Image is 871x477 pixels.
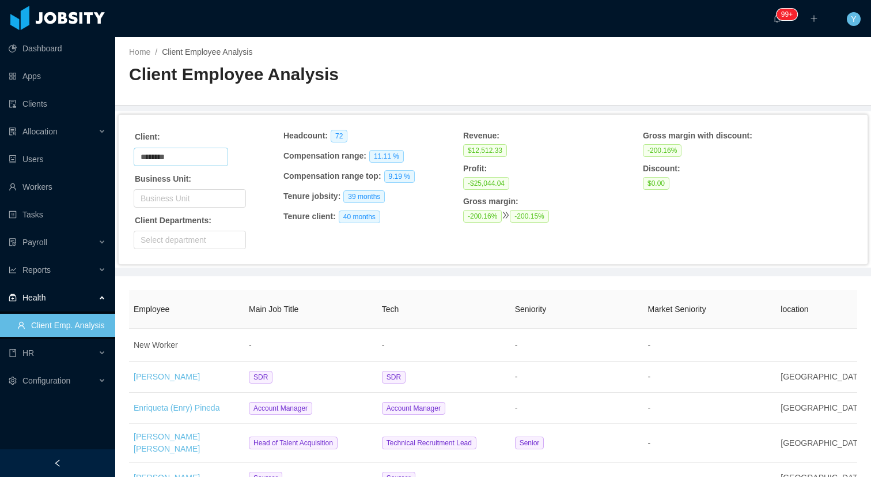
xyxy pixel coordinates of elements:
strong: Tenure client : [283,212,336,221]
strong: Compensation range top : [283,171,381,181]
span: location [781,305,808,314]
span: Y [851,12,856,26]
a: icon: userClient Emp. Analysis [17,314,106,337]
div: Business Unit [141,193,234,204]
span: / [155,47,157,57]
strong: Gross margin with discount : [643,131,752,140]
span: -$25,044.04 [463,177,509,190]
span: Account Manager [249,402,312,415]
a: Enriqueta (Enry) Pineda [134,403,219,412]
span: [GEOGRAPHIC_DATA] [781,403,865,412]
span: Employee [134,305,169,314]
i: icon: plus [810,14,818,22]
strong: Gross margin : [463,197,518,206]
span: [GEOGRAPHIC_DATA] [781,438,865,448]
a: icon: auditClients [9,92,106,115]
span: Market Seniority [647,305,706,314]
strong: Discount : [643,164,680,173]
span: - [647,340,650,350]
span: SDR [382,371,406,384]
span: Senior [515,437,544,449]
strong: Profit : [463,164,487,173]
i: icon: file-protect [9,238,17,246]
span: [GEOGRAPHIC_DATA] [781,372,865,381]
strong: Compensation range : [283,151,366,160]
a: icon: robotUsers [9,148,106,171]
span: Tech [382,305,399,314]
span: 11.11 % [369,150,404,163]
sup: 468 [777,9,797,20]
span: HR [22,348,34,358]
strong: Tenure jobsity : [283,191,340,201]
a: icon: appstoreApps [9,65,106,88]
a: icon: pie-chartDashboard [9,37,106,60]
div: Select department [141,234,234,246]
i: icon: line-chart [9,266,17,274]
span: - [249,340,252,350]
strong: Revenue : [463,131,499,140]
span: -200.16 % [463,210,502,223]
span: - [382,340,385,350]
i: icon: solution [9,127,17,136]
span: Head of Talent Acquisition [249,437,338,449]
span: - [647,372,650,381]
span: - [515,372,518,381]
strong: Headcount : [283,131,328,140]
span: - [647,438,650,448]
span: Seniority [515,305,546,314]
i: icon: book [9,349,17,357]
span: 72 [331,130,347,142]
i: icon: bell [773,14,781,22]
span: Allocation [22,127,58,136]
strong: Client Departments: [135,216,211,225]
span: Configuration [22,376,70,385]
a: icon: userWorkers [9,175,106,198]
span: Technical Recruitment Lead [382,437,476,449]
span: 9.19 % [384,170,415,183]
a: Client Employee Analysis [162,47,252,57]
a: [PERSON_NAME] [PERSON_NAME] [134,432,200,453]
span: $12,512.33 [463,144,507,157]
span: Health [22,293,46,302]
span: 40 months [339,211,380,223]
span: New Worker [134,340,178,350]
i: icon: setting [9,377,17,385]
span: - [647,403,650,412]
span: - [515,403,518,412]
strong: Client: [135,132,160,141]
span: SDR [249,371,272,384]
strong: Business Unit: [135,174,191,183]
span: -200.15% [510,210,548,223]
span: -200.16 % [643,144,681,157]
a: [PERSON_NAME] [134,372,200,381]
span: Account Manager [382,402,445,415]
i: icon: double-right [502,211,510,219]
span: Reports [22,265,51,275]
a: Home [129,47,150,57]
span: $0.00 [643,177,669,190]
i: icon: medicine-box [9,294,17,302]
span: Main Job Title [249,305,298,314]
h2: Client Employee Analysis [129,63,493,87]
a: icon: profileTasks [9,203,106,226]
span: 39 months [343,190,385,203]
span: - [515,340,518,350]
span: Payroll [22,238,47,247]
